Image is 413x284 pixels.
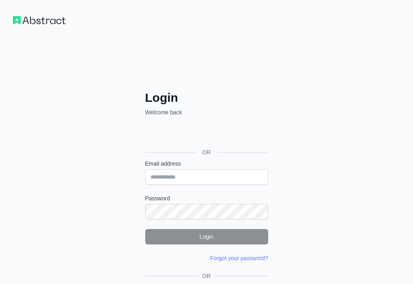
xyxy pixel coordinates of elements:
h2: Login [145,90,268,105]
a: Forgot your password? [210,255,268,261]
span: OR [196,148,217,156]
label: Password [145,194,268,202]
img: Workflow [13,16,66,24]
p: Welcome back [145,108,268,116]
span: OR [199,272,214,280]
button: Login [145,229,268,244]
iframe: Przycisk Zaloguj się przez Google [141,125,271,143]
label: Email address [145,160,268,168]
